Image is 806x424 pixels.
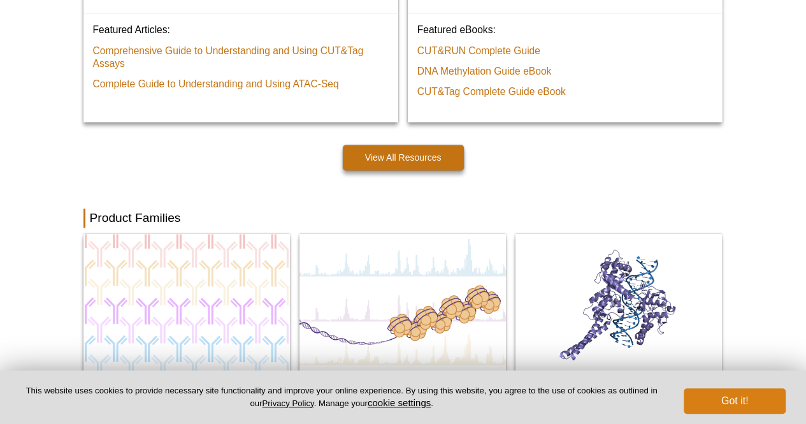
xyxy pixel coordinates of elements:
[20,385,663,409] p: This website uses cookies to provide necessary site functionality and improve your online experie...
[417,23,713,36] p: Featured eBooks:
[299,234,506,372] img: Custom Services
[417,65,552,78] a: DNA Methylation Guide eBook
[83,234,290,372] img: Antibodies for Epigenetics
[515,234,722,372] img: Recombinant Proteins
[417,45,540,57] a: CUT&RUN Complete Guide
[83,208,723,228] h2: Product Families
[93,45,374,70] a: Comprehensive Guide to Understanding and Using CUT&Tag Assays
[93,23,389,36] p: Featured Articles:
[343,145,464,170] a: View All Resources
[93,78,339,91] a: Complete Guide to Understanding and Using ATAC‑Seq
[262,398,313,408] a: Privacy Policy
[417,85,566,98] a: CUT&Tag Complete Guide eBook
[368,397,431,408] button: cookie settings
[684,388,786,414] button: Got it!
